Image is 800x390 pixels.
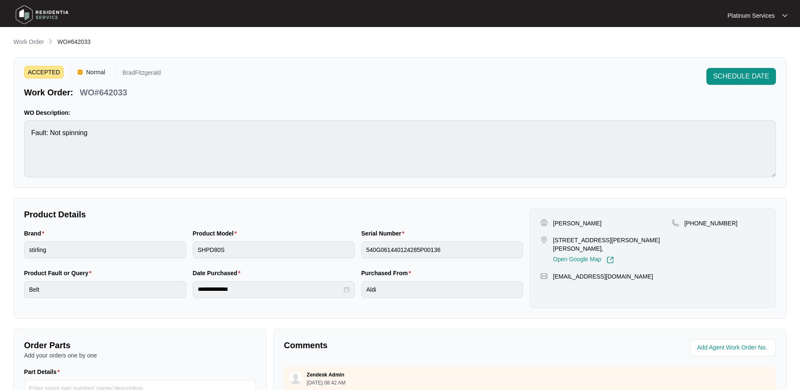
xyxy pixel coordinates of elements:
label: Date Purchased [193,269,244,277]
img: user.svg [289,372,302,385]
input: Product Model [193,241,355,258]
p: WO#642033 [80,87,127,98]
p: BradFitzgerald [122,70,161,79]
p: [DATE] 08:42 AM [307,380,345,385]
p: [EMAIL_ADDRESS][DOMAIN_NAME] [553,272,653,281]
p: Order Parts [24,339,256,351]
label: Brand [24,229,48,238]
input: Date Purchased [198,285,342,294]
p: [PERSON_NAME] [553,219,601,227]
p: Product Details [24,209,523,220]
label: Part Details [24,368,63,376]
textarea: Fault: Not spinning [24,120,776,177]
input: Product Fault or Query [24,281,186,298]
p: Zendesk Admin [307,371,344,378]
input: Purchased From [361,281,523,298]
button: SCHEDULE DATE [706,68,776,85]
img: map-pin [672,219,679,227]
p: [STREET_ADDRESS][PERSON_NAME][PERSON_NAME], [553,236,671,253]
p: Work Order: [24,87,73,98]
img: user-pin [540,219,548,227]
p: [PHONE_NUMBER] [684,219,738,227]
p: Comments [284,339,524,351]
p: Platinum Services [727,11,775,20]
input: Serial Number [361,241,523,258]
span: Normal [83,66,108,79]
label: Serial Number [361,229,408,238]
span: ACCEPTED [24,66,64,79]
img: residentia service logo [13,2,72,27]
p: WO Description: [24,108,776,117]
img: Link-External [606,256,614,264]
label: Product Fault or Query [24,269,95,277]
label: Purchased From [361,269,415,277]
img: map-pin [540,272,548,280]
a: Open Google Map [553,256,614,264]
label: Product Model [193,229,240,238]
input: Add Agent Work Order No. [697,343,771,353]
a: Work Order [12,38,46,47]
img: dropdown arrow [782,14,787,18]
img: chevron-right [47,38,54,45]
img: Vercel Logo [78,70,83,75]
span: SCHEDULE DATE [713,71,769,81]
p: Work Order [13,38,44,46]
p: Add your orders one by one [24,351,256,360]
input: Brand [24,241,186,258]
span: WO#642033 [57,38,91,45]
img: map-pin [540,236,548,244]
